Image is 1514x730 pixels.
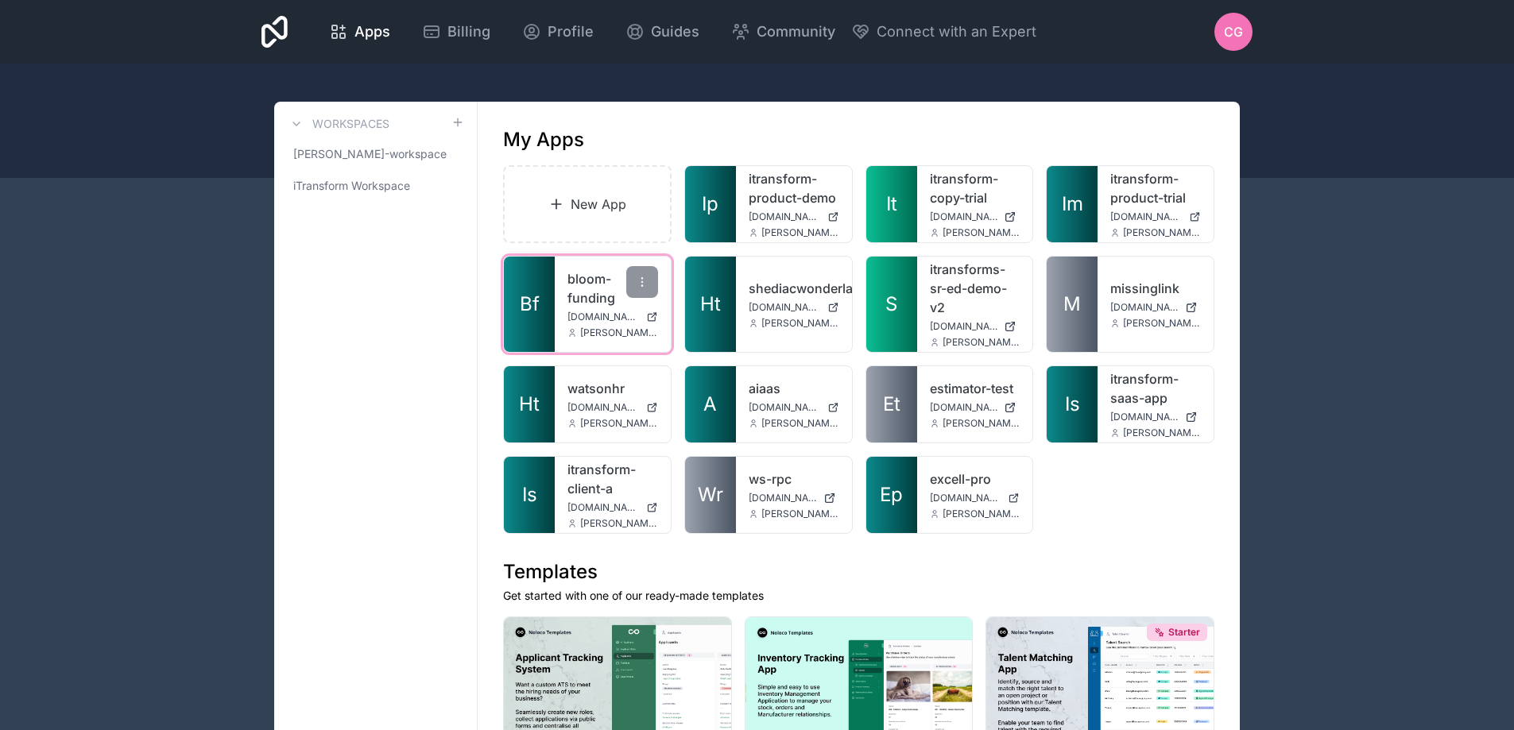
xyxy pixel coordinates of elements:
a: Workspaces [287,114,389,133]
span: [DOMAIN_NAME] [1110,301,1179,314]
h1: Templates [503,559,1214,585]
span: A [703,392,717,417]
span: CG [1224,22,1243,41]
span: [DOMAIN_NAME] [567,501,640,514]
span: [DOMAIN_NAME] [1110,211,1183,223]
span: Connect with an Expert [877,21,1036,43]
a: watsonhr [567,379,658,398]
a: S [866,257,917,352]
a: M [1047,257,1098,352]
span: Wr [698,482,723,508]
span: [PERSON_NAME][EMAIL_ADDRESS][PERSON_NAME][DOMAIN_NAME] [943,336,1020,349]
a: estimator-test [930,379,1020,398]
a: missinglink [1110,279,1201,298]
a: shediacwonderland [749,279,839,298]
span: [PERSON_NAME]-workspace [293,146,447,162]
a: [DOMAIN_NAME] [930,211,1020,223]
p: Get started with one of our ready-made templates [503,588,1214,604]
span: Ip [702,191,718,217]
a: [DOMAIN_NAME] [567,401,658,414]
span: [DOMAIN_NAME] [930,401,998,414]
a: Ht [504,366,555,442]
a: Ep [866,457,917,533]
span: iTransform Workspace [293,178,410,194]
span: It [886,191,897,217]
a: [DOMAIN_NAME] [930,401,1020,414]
a: [DOMAIN_NAME] [930,320,1020,333]
span: [DOMAIN_NAME] [930,211,998,223]
a: [PERSON_NAME]-workspace [287,140,464,168]
span: [PERSON_NAME][EMAIL_ADDRESS][PERSON_NAME][DOMAIN_NAME] [580,417,658,430]
a: [DOMAIN_NAME] [930,492,1020,504]
span: Guides [651,21,699,43]
a: iTransform Workspace [287,172,464,200]
span: Apps [354,21,390,43]
a: excell-pro [930,469,1020,489]
a: Billing [409,14,503,49]
span: Et [883,392,900,417]
span: [PERSON_NAME][EMAIL_ADDRESS][PERSON_NAME][DOMAIN_NAME] [1123,226,1201,239]
a: Guides [613,14,712,49]
span: [PERSON_NAME][EMAIL_ADDRESS][PERSON_NAME][DOMAIN_NAME] [943,508,1020,520]
span: [DOMAIN_NAME] [749,401,821,414]
a: bloom-funding [567,269,658,307]
a: [DOMAIN_NAME] [1110,211,1201,223]
a: Bf [504,257,555,352]
a: Is [504,457,555,533]
a: Im [1047,166,1098,242]
a: Profile [509,14,606,49]
span: Community [757,21,835,43]
span: [DOMAIN_NAME] [930,492,1002,504]
span: [PERSON_NAME][EMAIL_ADDRESS][PERSON_NAME][DOMAIN_NAME] [761,317,839,330]
a: [DOMAIN_NAME] [567,501,658,514]
span: [PERSON_NAME][EMAIL_ADDRESS][PERSON_NAME][DOMAIN_NAME] [580,326,658,339]
span: [PERSON_NAME][EMAIL_ADDRESS][PERSON_NAME][DOMAIN_NAME] [761,226,839,239]
span: Profile [548,21,594,43]
button: Connect with an Expert [851,21,1036,43]
a: Et [866,366,917,442]
a: ws-rpc [749,469,839,489]
a: itransform-product-trial [1110,169,1201,207]
span: [PERSON_NAME][EMAIL_ADDRESS][PERSON_NAME][DOMAIN_NAME] [761,508,839,520]
span: Im [1062,191,1083,217]
a: itransform-product-demo [749,169,839,207]
a: It [866,166,917,242]
span: Billing [447,21,490,43]
h3: Workspaces [312,116,389,132]
a: itransform-copy-trial [930,169,1020,207]
span: Is [1065,392,1080,417]
span: [DOMAIN_NAME] [567,401,640,414]
a: Wr [685,457,736,533]
a: itransform-client-a [567,460,658,498]
a: A [685,366,736,442]
a: Is [1047,366,1098,442]
span: Ep [880,482,903,508]
span: [PERSON_NAME][EMAIL_ADDRESS][PERSON_NAME][DOMAIN_NAME] [761,417,839,430]
a: Ht [685,257,736,352]
span: [DOMAIN_NAME] [930,320,998,333]
a: New App [503,165,672,243]
span: [PERSON_NAME][EMAIL_ADDRESS][PERSON_NAME][DOMAIN_NAME] [1123,427,1201,439]
span: [DOMAIN_NAME] [749,492,817,504]
span: [PERSON_NAME][EMAIL_ADDRESS][PERSON_NAME][DOMAIN_NAME] [943,417,1020,430]
span: [DOMAIN_NAME] [749,301,821,314]
a: [DOMAIN_NAME] [1110,301,1201,314]
span: [DOMAIN_NAME] [1110,411,1179,423]
span: Ht [519,392,540,417]
a: [DOMAIN_NAME] [749,492,839,504]
h1: My Apps [503,127,584,153]
a: Ip [685,166,736,242]
a: [DOMAIN_NAME] [567,311,658,323]
a: itransforms-sr-ed-demo-v2 [930,260,1020,317]
span: M [1063,292,1081,317]
a: [DOMAIN_NAME] [749,401,839,414]
a: [DOMAIN_NAME] [749,301,839,314]
span: Starter [1168,626,1200,639]
span: Is [522,482,537,508]
a: [DOMAIN_NAME] [1110,411,1201,423]
a: Apps [316,14,403,49]
span: [PERSON_NAME][EMAIL_ADDRESS][PERSON_NAME][DOMAIN_NAME] [943,226,1020,239]
a: aiaas [749,379,839,398]
span: [PERSON_NAME][EMAIL_ADDRESS][PERSON_NAME][DOMAIN_NAME] [1123,317,1201,330]
a: itransform-saas-app [1110,369,1201,407]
